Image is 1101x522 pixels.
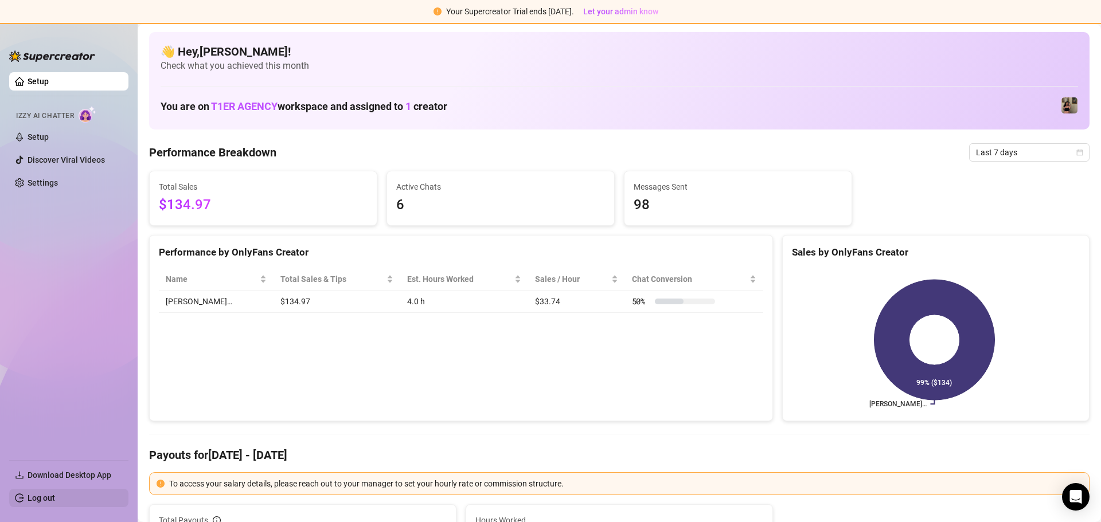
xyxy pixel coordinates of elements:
span: 1 [405,100,411,112]
span: Izzy AI Chatter [16,111,74,121]
th: Sales / Hour [528,268,625,291]
h4: Performance Breakdown [149,144,276,160]
text: [PERSON_NAME]… [869,400,927,408]
span: Your Supercreator Trial ends [DATE]. [446,7,574,16]
h4: 👋 Hey, [PERSON_NAME] ! [161,44,1078,60]
div: To access your salary details, please reach out to your manager to set your hourly rate or commis... [169,477,1082,490]
h1: You are on workspace and assigned to creator [161,100,447,113]
div: Sales by OnlyFans Creator [792,245,1080,260]
span: $134.97 [159,194,368,216]
span: Chat Conversion [632,273,747,285]
td: [PERSON_NAME]… [159,291,274,313]
button: Let your admin know [579,5,663,18]
span: Last 7 days [976,144,1083,161]
span: T1ER AGENCY [211,100,278,112]
span: Check what you achieved this month [161,60,1078,72]
span: exclamation-circle [434,7,442,15]
h4: Payouts for [DATE] - [DATE] [149,447,1090,463]
span: 50 % [632,295,650,308]
span: Name [166,273,257,285]
span: download [15,470,24,480]
div: Performance by OnlyFans Creator [159,245,763,260]
span: Download Desktop App [28,470,111,480]
span: Total Sales [159,180,368,193]
td: $134.97 [274,291,400,313]
span: 98 [634,194,842,216]
span: Active Chats [396,180,605,193]
th: Chat Conversion [625,268,763,291]
img: Luna [1061,97,1077,113]
span: Sales / Hour [535,273,609,285]
td: 4.0 h [400,291,528,313]
th: Total Sales & Tips [274,268,400,291]
div: Open Intercom Messenger [1062,483,1090,511]
a: Log out [28,493,55,503]
span: Let your admin know [583,7,658,16]
td: $33.74 [528,291,625,313]
span: Messages Sent [634,180,842,193]
a: Setup [28,132,49,142]
a: Settings [28,178,58,187]
a: Setup [28,77,49,86]
th: Name [159,268,274,291]
div: Est. Hours Worked [407,273,512,285]
a: Discover Viral Videos [28,155,105,164]
span: 6 [396,194,605,216]
span: exclamation-circle [157,480,165,488]
img: AI Chatter [79,106,96,123]
span: Total Sales & Tips [280,273,384,285]
span: calendar [1076,149,1083,156]
img: logo-BBDzfeDw.svg [9,50,95,62]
